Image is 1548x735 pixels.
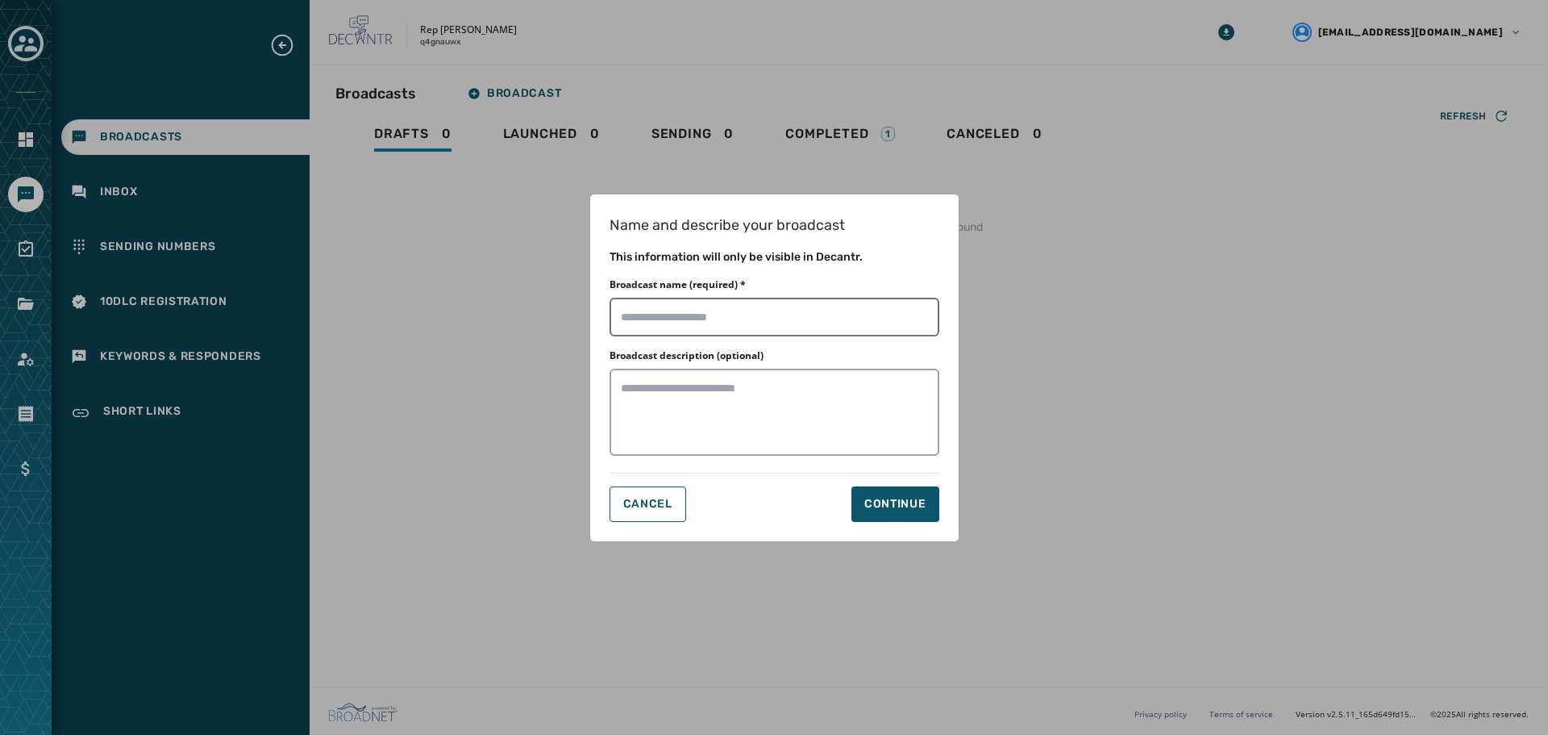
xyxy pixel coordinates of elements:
button: Continue [851,487,939,522]
label: Broadcast description (optional) [610,349,764,362]
div: Continue [864,496,926,512]
button: Cancel [610,487,686,522]
h2: This information will only be visible in Decantr. [610,249,939,265]
label: Broadcast name (required) * [610,278,746,291]
span: Cancel [623,498,672,511]
h1: Name and describe your broadcast [610,214,939,236]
